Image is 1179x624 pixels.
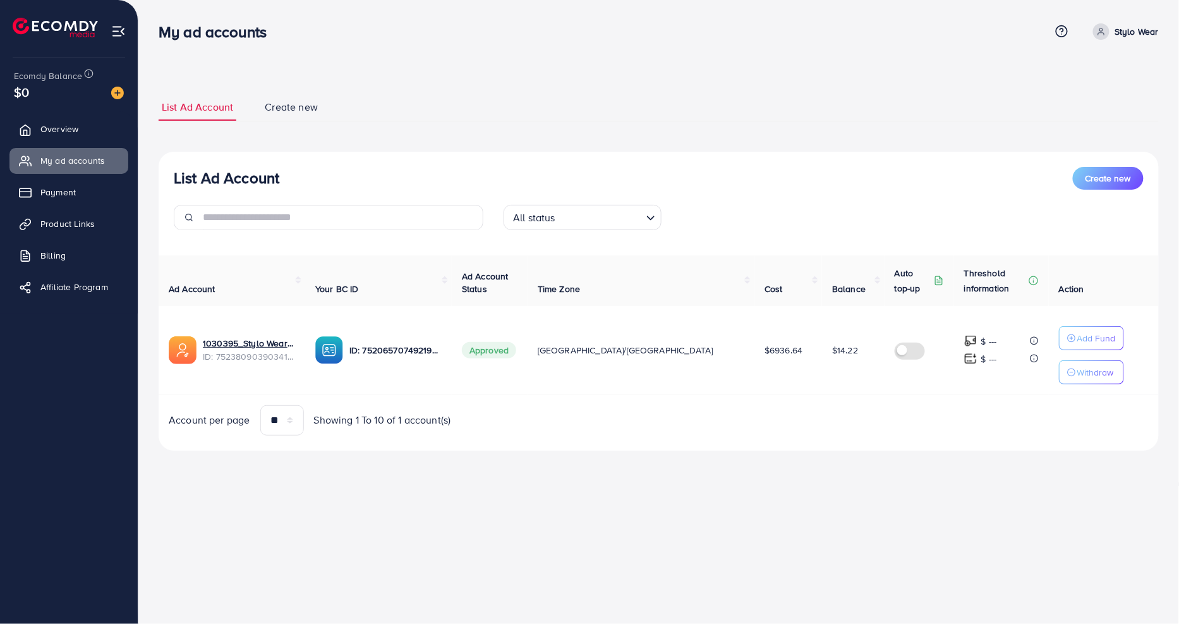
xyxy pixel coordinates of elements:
span: $6936.64 [765,344,802,357]
a: 1030395_Stylo Wear_1751773316264 [203,337,295,350]
span: Time Zone [538,283,580,295]
span: Approved [462,342,516,358]
img: menu [111,24,126,39]
span: List Ad Account [162,100,233,114]
span: Create new [265,100,318,114]
a: Billing [9,243,128,268]
p: Threshold information [964,266,1026,296]
span: Overview [40,123,78,135]
img: logo [13,18,98,37]
iframe: Chat [1125,567,1170,615]
p: Add Fund [1077,331,1116,346]
a: Affiliate Program [9,274,128,300]
span: Affiliate Program [40,281,108,293]
span: $0 [14,83,29,101]
img: ic-ba-acc.ded83a64.svg [315,336,343,364]
span: All status [511,209,558,227]
span: ID: 7523809039034122257 [203,350,295,363]
img: top-up amount [964,352,977,365]
img: ic-ads-acc.e4c84228.svg [169,336,196,364]
h3: My ad accounts [159,23,277,41]
div: <span class='underline'>1030395_Stylo Wear_1751773316264</span></br>7523809039034122257 [203,337,295,363]
p: $ --- [981,334,997,349]
span: Your BC ID [315,283,359,295]
span: Balance [832,283,866,295]
p: $ --- [981,352,997,367]
span: Account per page [169,413,250,427]
span: Ad Account [169,283,215,295]
span: Product Links [40,217,95,230]
span: $14.22 [832,344,858,357]
span: Billing [40,249,66,262]
button: Add Fund [1059,326,1124,350]
a: Stylo Wear [1088,23,1159,40]
a: My ad accounts [9,148,128,173]
button: Withdraw [1059,360,1124,384]
span: Cost [765,283,783,295]
img: top-up amount [964,334,977,348]
span: Ecomdy Balance [14,70,82,82]
span: My ad accounts [40,154,105,167]
button: Create new [1073,167,1144,190]
span: Showing 1 To 10 of 1 account(s) [314,413,451,427]
p: Withdraw [1077,365,1114,380]
span: Ad Account Status [462,270,509,295]
input: Search for option [559,206,641,227]
p: ID: 7520657074921996304 [349,343,442,358]
a: Payment [9,180,128,205]
span: Action [1059,283,1084,295]
span: Create new [1085,172,1131,185]
p: Auto top-up [895,266,931,296]
span: Payment [40,186,76,199]
a: Product Links [9,211,128,236]
a: Overview [9,116,128,142]
div: Search for option [504,205,662,230]
img: image [111,87,124,99]
p: Stylo Wear [1115,24,1159,39]
h3: List Ad Account [174,169,279,187]
span: [GEOGRAPHIC_DATA]/[GEOGRAPHIC_DATA] [538,344,713,357]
